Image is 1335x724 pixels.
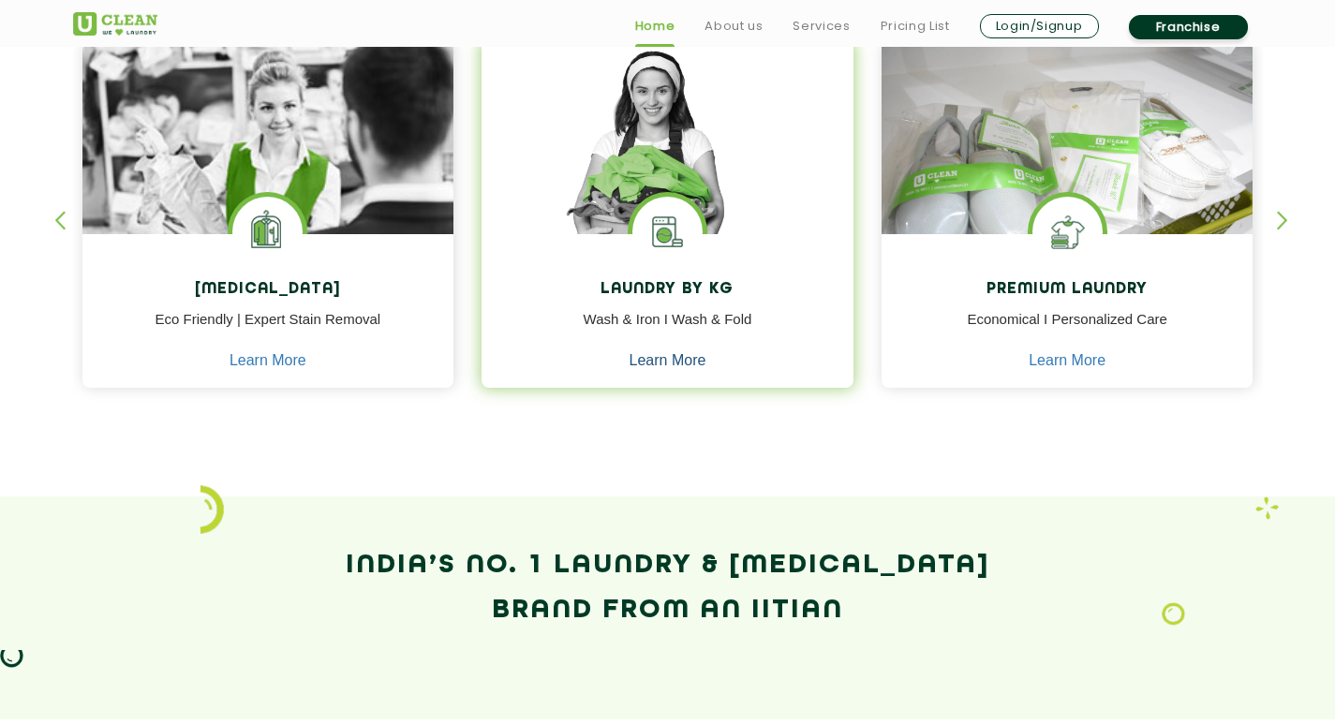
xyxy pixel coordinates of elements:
[96,281,440,299] h4: [MEDICAL_DATA]
[896,309,1239,351] p: Economical I Personalized Care
[896,281,1239,299] h4: Premium Laundry
[230,352,306,369] a: Learn More
[1162,602,1185,627] img: Laundry
[496,281,839,299] h4: Laundry by Kg
[73,12,157,36] img: UClean Laundry and Dry Cleaning
[1129,15,1248,39] a: Franchise
[1029,352,1105,369] a: Learn More
[232,197,303,267] img: Laundry Services near me
[630,352,706,369] a: Learn More
[882,40,1253,288] img: laundry done shoes and clothes
[82,40,454,339] img: Drycleaners near me
[1255,496,1279,520] img: Laundry wash and iron
[635,15,675,37] a: Home
[482,40,853,288] img: a girl with laundry basket
[73,543,1263,633] h2: India’s No. 1 Laundry & [MEDICAL_DATA] Brand from an IITian
[881,15,950,37] a: Pricing List
[1032,197,1103,267] img: Shoes Cleaning
[496,309,839,351] p: Wash & Iron I Wash & Fold
[96,309,440,351] p: Eco Friendly | Expert Stain Removal
[705,15,763,37] a: About us
[200,485,224,534] img: icon_2.png
[632,197,703,267] img: laundry washing machine
[980,14,1099,38] a: Login/Signup
[793,15,850,37] a: Services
